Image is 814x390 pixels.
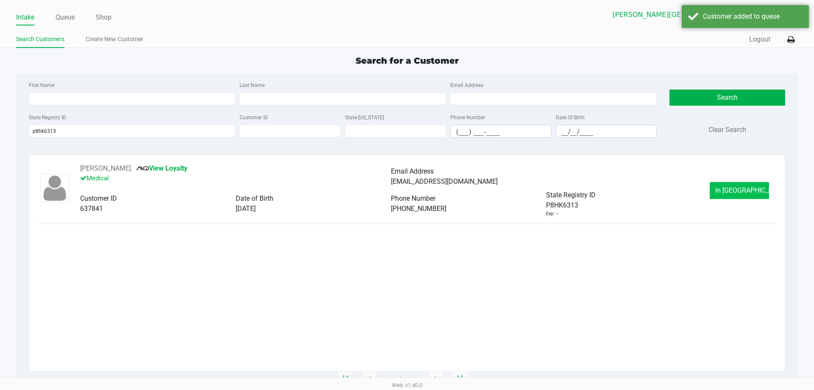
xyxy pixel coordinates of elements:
[451,125,551,138] input: Format: (999) 999-9999
[710,182,769,199] button: In [GEOGRAPHIC_DATA]
[80,163,131,174] button: See customer info
[391,194,435,202] span: Phone Number
[613,10,691,20] span: [PERSON_NAME][GEOGRAPHIC_DATA]
[236,194,273,202] span: Date of Birth
[450,114,485,121] label: Phone Number
[345,114,384,121] label: State [US_STATE]
[546,191,596,199] span: State Registry ID
[80,205,103,213] span: 637841
[56,11,75,23] a: Queue
[337,371,354,388] app-submit-button: Move to first page
[16,11,34,23] a: Intake
[80,194,117,202] span: Customer ID
[703,11,803,22] div: Customer added to queue
[240,81,265,89] label: Last Name
[29,81,54,89] label: First Name
[556,125,657,138] input: Format: MM/DD/YYYY
[385,375,421,384] span: 1 - 1 of 1 items
[429,371,443,388] app-submit-button: Next
[29,114,66,121] label: State Registry ID
[240,114,268,121] label: Customer ID
[391,177,498,185] span: [EMAIL_ADDRESS][DOMAIN_NAME]
[392,382,422,388] span: Web: v1.40.0
[450,81,483,89] label: Email Address
[356,56,459,66] span: Search for a Customer
[391,167,434,175] span: Email Address
[86,34,143,45] a: Create New Customer
[362,371,376,388] app-submit-button: Previous
[708,125,746,135] button: Clear Search
[556,114,585,121] label: Date Of Birth
[80,174,390,183] p: Medical
[16,34,64,45] a: Search Customers
[136,164,187,172] a: View Loyalty
[96,11,112,23] a: Shop
[749,34,770,45] button: Logout
[452,371,468,388] app-submit-button: Move to last page
[546,210,558,218] div: Exp: --
[450,125,552,138] kendo-maskedtextbox: Format: (999) 999-9999
[236,205,256,213] span: [DATE]
[715,186,786,194] span: In [GEOGRAPHIC_DATA]
[697,5,713,25] button: Select
[391,205,446,213] span: [PHONE_NUMBER]
[669,90,785,106] button: Search
[546,200,578,210] span: P8HK6313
